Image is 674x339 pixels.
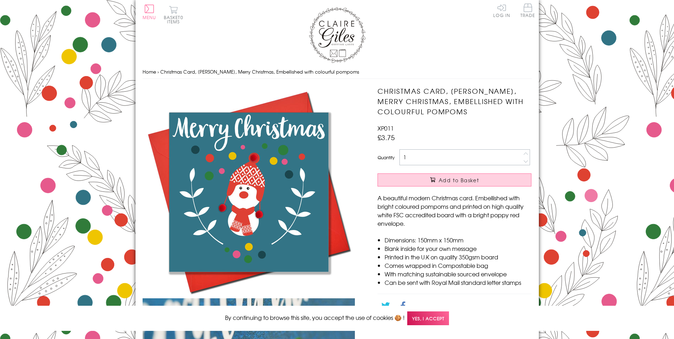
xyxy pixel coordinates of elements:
span: Yes, I accept [407,311,449,325]
label: Quantity [378,154,394,161]
li: Comes wrapped in Compostable bag [385,261,531,270]
a: Log In [493,4,510,17]
img: Christmas Card, Snowman, Merry Christmas, Embellished with colourful pompoms [143,86,355,298]
span: Trade [520,4,535,17]
button: Menu [143,5,156,19]
img: Claire Giles Greetings Cards [309,7,365,63]
button: Add to Basket [378,173,531,186]
li: With matching sustainable sourced envelope [385,270,531,278]
nav: breadcrumbs [143,65,532,79]
span: 0 items [167,14,183,25]
li: Dimensions: 150mm x 150mm [385,236,531,244]
span: £3.75 [378,132,395,142]
button: Basket0 items [164,6,183,24]
span: Christmas Card, [PERSON_NAME], Merry Christmas, Embellished with colourful pompoms [160,68,359,75]
span: XP011 [378,124,394,132]
span: Menu [143,14,156,21]
a: Trade [520,4,535,19]
p: A beautiful modern Christmas card. Embellished with bright coloured pompoms and printed on high q... [378,194,531,228]
li: Printed in the U.K on quality 350gsm board [385,253,531,261]
a: Home [143,68,156,75]
span: › [157,68,159,75]
h1: Christmas Card, [PERSON_NAME], Merry Christmas, Embellished with colourful pompoms [378,86,531,116]
li: Blank inside for your own message [385,244,531,253]
span: Add to Basket [439,177,479,184]
li: Can be sent with Royal Mail standard letter stamps [385,278,531,287]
